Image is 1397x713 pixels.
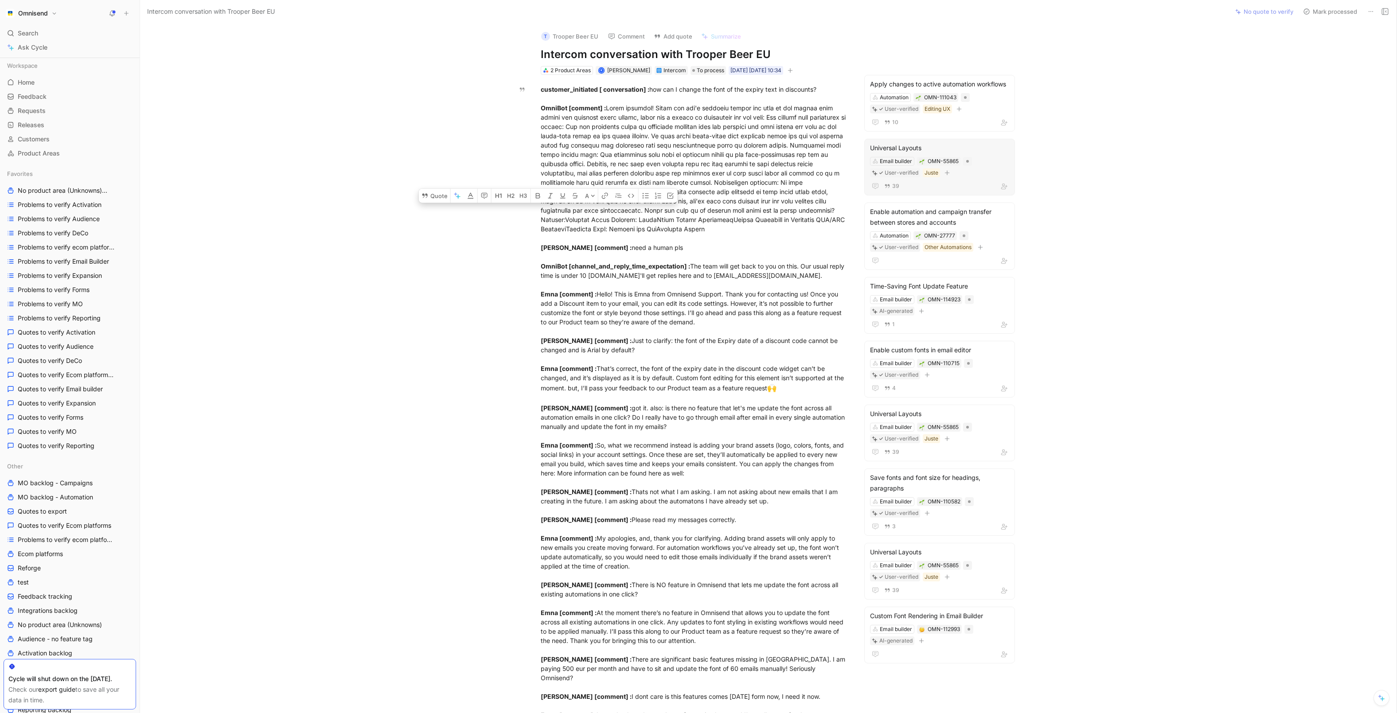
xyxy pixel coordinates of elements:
span: 39 [892,449,899,455]
span: Problems to verify Email Builder [18,257,109,266]
div: Automation [880,93,909,102]
div: Juste [925,168,938,177]
img: 🌱 [919,297,925,303]
button: TTrooper Beer EU [537,30,602,43]
div: Other Automations [925,243,972,252]
strong: [PERSON_NAME] [comment] : [541,516,632,523]
span: Summarize [711,32,741,40]
div: AI-generated [879,307,913,316]
div: Cycle will shut down on the [DATE]. [8,674,131,684]
div: Universal Layouts [870,409,1009,419]
span: Problems to verify Reporting [18,314,101,323]
a: Activation backlog [4,647,136,660]
div: User-verified [885,370,918,379]
img: Omnisend [6,9,15,18]
span: Other [105,187,120,194]
strong: Emna [comment] : [541,441,597,449]
a: Reforge [4,561,136,575]
span: To process [697,66,724,75]
div: Universal Layouts [870,143,1009,153]
div: User-verified [885,434,918,443]
a: Problems to verify Audience [4,212,136,226]
span: Requests [18,106,46,115]
div: OMN-114923 [928,295,960,304]
span: No product area (Unknowns) [18,186,114,195]
span: test [18,578,29,587]
span: 🙌 [767,383,777,392]
div: [DATE] [DATE] 10:34 [730,66,781,75]
a: Problems to verify Forms [4,283,136,296]
span: Problems to verify Activation [18,200,101,209]
strong: [PERSON_NAME] [comment] : [541,581,632,588]
span: Quotes to export [18,507,67,516]
span: Reforge [18,564,41,573]
a: Home [4,76,136,89]
div: Email builder [880,497,912,506]
span: Search [18,28,38,39]
div: Other [4,460,136,473]
img: 🌱 [919,159,925,164]
a: Feedback tracking [4,590,136,603]
strong: Emna [comment] : [541,534,597,542]
div: User-verified [885,509,918,518]
a: Quotes to verify Audience [4,340,136,353]
div: Workspace [4,59,136,72]
strong: customer_initiated [ conversation] : [541,86,649,93]
span: Problems to verify ecom platforms [18,243,116,252]
a: export guide [38,686,75,693]
div: Save fonts and font size for headings, paragraphs [870,472,1009,494]
div: Custom Font Rendering in Email Builder [870,611,1009,621]
button: 🤔 [919,626,925,632]
a: Quotes to verify Ecom platformsOther [4,368,136,382]
a: Feedback [4,90,136,103]
a: MO backlog - Campaigns [4,476,136,490]
strong: [PERSON_NAME] [comment] : [541,404,632,412]
span: Workspace [7,61,38,70]
div: OMN-110582 [928,497,960,506]
div: Apply changes to active automation workflows [870,79,1009,90]
button: 🌱 [919,158,925,164]
span: Problems to verify Audience [18,214,100,223]
a: test [4,576,136,589]
a: Problems to verify MO [4,297,136,311]
button: OmnisendOmnisend [4,7,59,19]
a: Quotes to verify Email builder [4,382,136,396]
a: Product Areas [4,147,136,160]
div: Editing UX [925,105,950,113]
div: User-verified [885,168,918,177]
div: User-verified [885,105,918,113]
span: [PERSON_NAME] [607,67,650,74]
button: 🌱 [915,94,921,101]
span: Other [7,462,23,471]
img: 🌱 [919,361,925,366]
a: Problems to verify ecom platforms [4,533,136,546]
div: User-verified [885,243,918,252]
strong: Emna [comment] : [541,290,597,298]
div: OMN-27777 [924,231,955,240]
button: 10 [882,117,900,127]
strong: [PERSON_NAME] [comment] : [541,655,632,663]
span: Quotes to verify Activation [18,328,95,337]
a: Releases [4,118,136,132]
img: 🌱 [919,499,925,505]
span: Quotes to verify Reporting [18,441,94,450]
span: Integrations backlog [18,606,78,615]
span: Ecom platforms [18,549,63,558]
div: User-verified [885,573,918,581]
span: Problems to verify DeCo [18,229,88,238]
strong: OmniBot [channel_and_reply_time_expectation] : [541,262,690,270]
button: 1 [882,319,897,329]
a: Problems to verify DeCo [4,226,136,240]
button: Comment [604,30,649,43]
a: Quotes to verify Ecom platforms [4,519,136,532]
span: Intercom conversation with Trooper Beer EU [147,6,275,17]
button: 39 [882,585,901,595]
span: Other [115,372,129,378]
span: Audience - no feature tag [18,635,93,643]
div: OMN-110715 [928,359,960,368]
div: OMN-55865 [928,157,959,166]
a: Quotes to verify Forms [4,411,136,424]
